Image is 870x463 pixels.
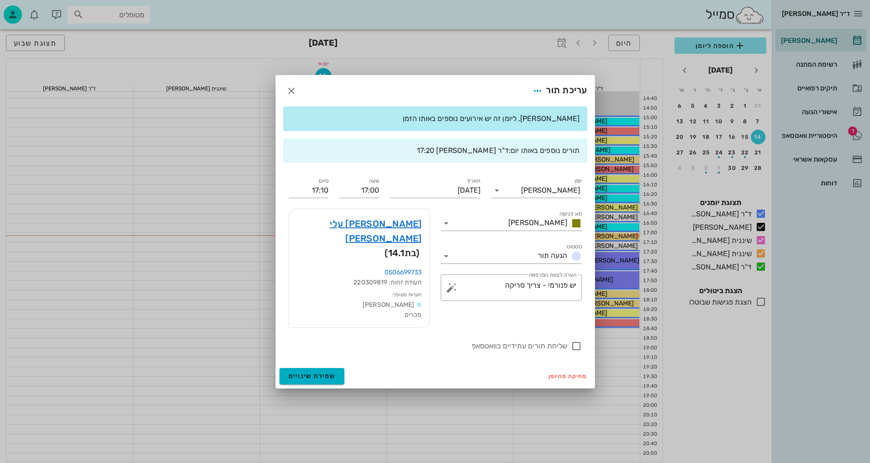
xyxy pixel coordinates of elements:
label: סוג פגישה [559,210,582,217]
div: יומן[PERSON_NAME] [491,183,582,198]
label: תאריך [466,178,480,184]
label: סטטוס [567,243,582,250]
div: סטטוסהגעה תור [441,249,582,263]
label: יומן [574,178,582,184]
label: הערה לצוות המרפאה [528,272,576,279]
label: סיום [319,178,328,184]
label: שעה [369,178,379,184]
